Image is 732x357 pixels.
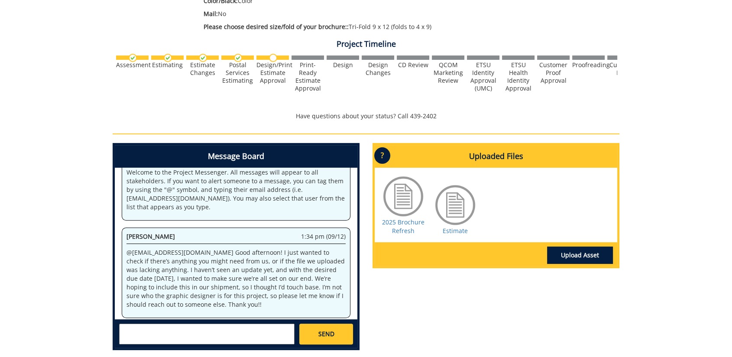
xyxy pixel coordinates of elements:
[116,61,149,69] div: Assessment
[299,324,353,344] a: SEND
[432,61,464,84] div: QCOM Marketing Review
[327,61,359,69] div: Design
[375,145,617,168] h4: Uploaded Files
[115,145,357,168] h4: Message Board
[204,23,349,31] span: Please choose desired size/fold of your brochure::
[572,61,605,69] div: Proofreading
[547,247,613,264] a: Upload Asset
[374,147,390,164] p: ?
[126,248,346,309] p: @[EMAIL_ADDRESS][DOMAIN_NAME] Good afternoon! I just wanted to check if there’s anything you migh...
[502,61,534,92] div: ETSU Health Identity Approval
[221,61,254,84] div: Postal Services Estimating
[126,232,175,240] span: [PERSON_NAME]
[113,112,619,120] p: Have questions about your status? Call 439-2402
[119,324,295,344] textarea: messageToSend
[397,61,429,69] div: CD Review
[382,218,424,235] a: 2025 Brochure Refresh
[607,61,640,77] div: Customer Edits
[129,54,137,62] img: checkmark
[164,54,172,62] img: checkmark
[318,330,334,338] span: SEND
[204,10,218,18] span: Mail:
[269,54,277,62] img: no
[126,168,346,211] p: Welcome to the Project Messenger. All messages will appear to all stakeholders. If you want to al...
[204,23,543,31] p: Tri-Fold 9 x 12 (folds to 4 x 9)
[113,40,619,49] h4: Project Timeline
[199,54,207,62] img: checkmark
[362,61,394,77] div: Design Changes
[204,10,543,18] p: No
[292,61,324,92] div: Print-Ready Estimate Approval
[186,61,219,77] div: Estimate Changes
[443,227,468,235] a: Estimate
[467,61,499,92] div: ETSU Identity Approval (UMC)
[256,61,289,84] div: Design/Print Estimate Approval
[537,61,570,84] div: Customer Proof Approval
[301,232,346,241] span: 1:34 pm (09/12)
[234,54,242,62] img: checkmark
[151,61,184,69] div: Estimating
